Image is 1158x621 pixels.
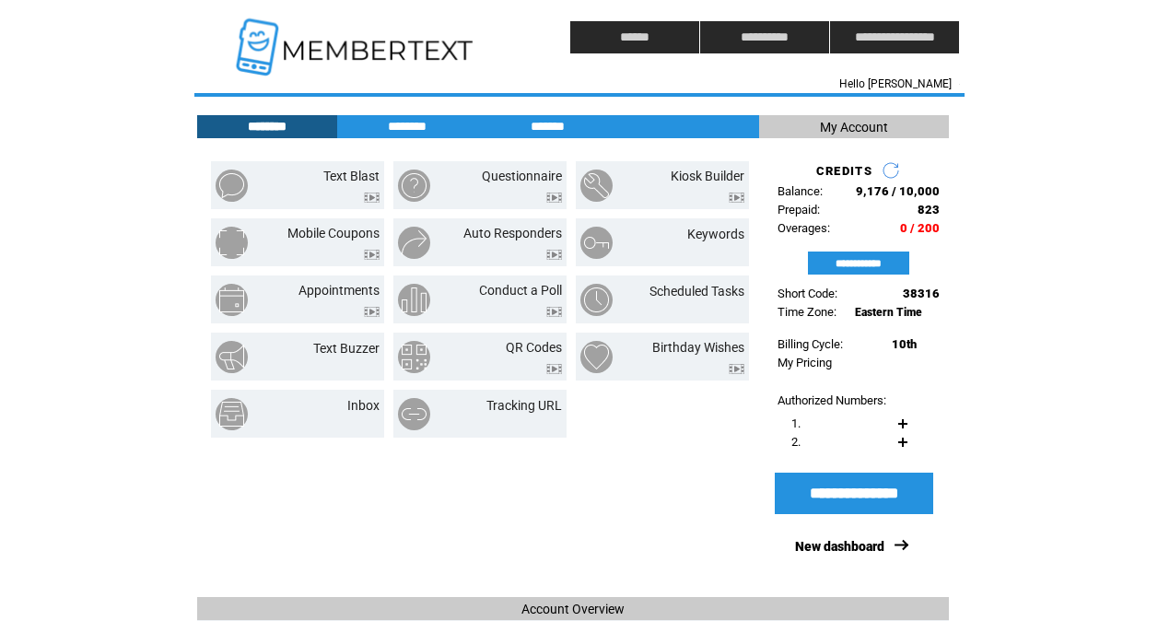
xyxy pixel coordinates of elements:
[313,341,380,356] a: Text Buzzer
[778,221,830,235] span: Overages:
[398,341,430,373] img: qr-codes.png
[216,398,248,430] img: inbox.png
[795,539,884,554] a: New dashboard
[298,283,380,298] a: Appointments
[778,184,823,198] span: Balance:
[463,226,562,240] a: Auto Responders
[652,340,744,355] a: Birthday Wishes
[856,184,940,198] span: 9,176 / 10,000
[892,337,917,351] span: 10th
[778,287,837,300] span: Short Code:
[729,193,744,203] img: video.png
[778,356,832,369] a: My Pricing
[791,435,801,449] span: 2.
[580,227,613,259] img: keywords.png
[903,287,940,300] span: 38316
[778,393,886,407] span: Authorized Numbers:
[729,364,744,374] img: video.png
[546,193,562,203] img: video.png
[918,203,940,217] span: 823
[521,602,625,616] span: Account Overview
[900,221,940,235] span: 0 / 200
[398,227,430,259] img: auto-responders.png
[816,164,872,178] span: CREDITS
[580,170,613,202] img: kiosk-builder.png
[649,284,744,299] a: Scheduled Tasks
[216,170,248,202] img: text-blast.png
[580,284,613,316] img: scheduled-tasks.png
[216,284,248,316] img: appointments.png
[546,364,562,374] img: video.png
[482,169,562,183] a: Questionnaire
[506,340,562,355] a: QR Codes
[398,398,430,430] img: tracking-url.png
[671,169,744,183] a: Kiosk Builder
[398,170,430,202] img: questionnaire.png
[347,398,380,413] a: Inbox
[486,398,562,413] a: Tracking URL
[820,120,888,135] span: My Account
[778,305,836,319] span: Time Zone:
[216,341,248,373] img: text-buzzer.png
[287,226,380,240] a: Mobile Coupons
[323,169,380,183] a: Text Blast
[687,227,744,241] a: Keywords
[580,341,613,373] img: birthday-wishes.png
[839,77,952,90] span: Hello [PERSON_NAME]
[216,227,248,259] img: mobile-coupons.png
[364,193,380,203] img: video.png
[546,250,562,260] img: video.png
[791,416,801,430] span: 1.
[855,306,922,319] span: Eastern Time
[364,307,380,317] img: video.png
[364,250,380,260] img: video.png
[778,337,843,351] span: Billing Cycle:
[546,307,562,317] img: video.png
[479,283,562,298] a: Conduct a Poll
[398,284,430,316] img: conduct-a-poll.png
[778,203,820,217] span: Prepaid:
